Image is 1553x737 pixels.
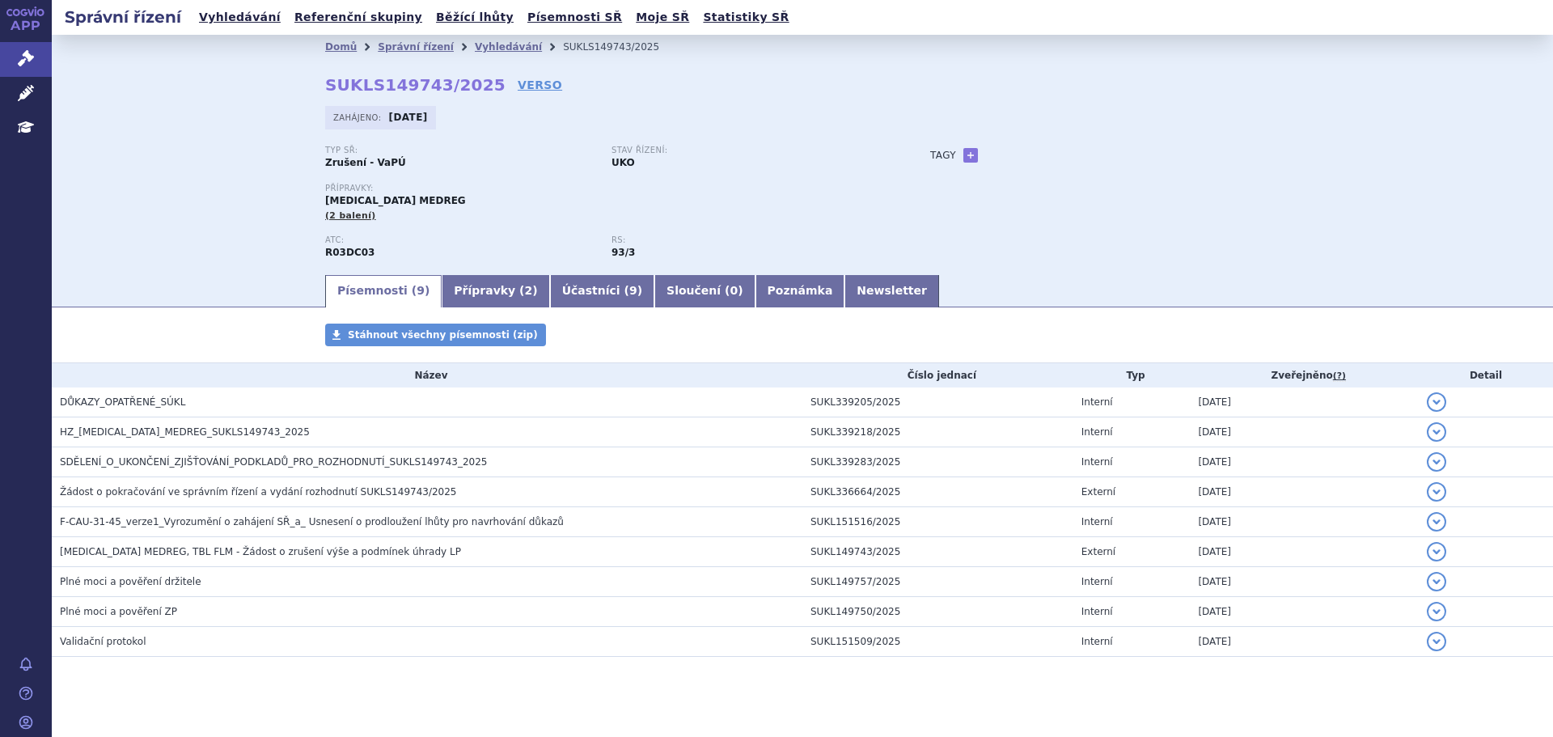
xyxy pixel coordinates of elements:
a: Správní řízení [378,41,454,53]
span: Interní [1081,606,1113,617]
button: detail [1427,632,1446,651]
th: Název [52,363,802,388]
td: SUKL149750/2025 [802,597,1073,627]
span: Externí [1081,486,1115,498]
span: HZ_MONTELUKAST_MEDREG_SUKLS149743_2025 [60,426,310,438]
span: F-CAU-31-45_verze1_Vyrozumění o zahájení SŘ_a_ Usnesení o prodloužení lhůty pro navrhování důkazů [60,516,564,527]
button: detail [1427,452,1446,472]
th: Číslo jednací [802,363,1073,388]
td: [DATE] [1190,388,1419,417]
td: SUKL151509/2025 [802,627,1073,657]
a: Poznámka [755,275,845,307]
h2: Správní řízení [52,6,194,28]
td: [DATE] [1190,447,1419,477]
button: detail [1427,512,1446,532]
button: detail [1427,422,1446,442]
a: Přípravky (2) [442,275,549,307]
td: [DATE] [1190,537,1419,567]
span: SDĚLENÍ_O_UKONČENÍ_ZJIŠŤOVÁNÍ_PODKLADŮ_PRO_ROZHODNUTÍ_SUKLS149743_2025 [60,456,487,468]
a: Moje SŘ [631,6,694,28]
td: [DATE] [1190,477,1419,507]
a: Newsletter [844,275,939,307]
a: + [963,148,978,163]
p: RS: [611,235,882,245]
strong: SUKLS149743/2025 [325,75,506,95]
a: Referenční skupiny [290,6,427,28]
strong: UKO [611,157,635,168]
span: MONTELUKAST MEDREG, TBL FLM - Žádost o zrušení výše a podmínek úhrady LP [60,546,461,557]
td: SUKL151516/2025 [802,507,1073,537]
a: Statistiky SŘ [698,6,793,28]
a: VERSO [518,77,562,93]
td: [DATE] [1190,597,1419,627]
span: Interní [1081,516,1113,527]
th: Typ [1073,363,1191,388]
span: 9 [417,284,425,297]
a: Stáhnout všechny písemnosti (zip) [325,324,546,346]
strong: MONTELUKAST [325,247,374,258]
span: Zahájeno: [333,111,384,124]
button: detail [1427,602,1446,621]
span: Validační protokol [60,636,146,647]
p: Přípravky: [325,184,898,193]
td: [DATE] [1190,417,1419,447]
a: Písemnosti SŘ [523,6,627,28]
a: Vyhledávání [194,6,286,28]
span: 0 [730,284,738,297]
abbr: (?) [1333,371,1346,382]
p: Stav řízení: [611,146,882,155]
span: Plné moci a pověření ZP [60,606,177,617]
td: SUKL336664/2025 [802,477,1073,507]
p: ATC: [325,235,595,245]
th: Zveřejněno [1190,363,1419,388]
a: Domů [325,41,357,53]
span: Stáhnout všechny písemnosti (zip) [348,329,538,341]
span: 2 [525,284,533,297]
td: SUKL149743/2025 [802,537,1073,567]
a: Účastníci (9) [550,275,654,307]
strong: [DATE] [389,112,428,123]
button: detail [1427,392,1446,412]
span: [MEDICAL_DATA] MEDREG [325,195,466,206]
a: Vyhledávání [475,41,542,53]
span: Interní [1081,456,1113,468]
button: detail [1427,572,1446,591]
a: Běžící lhůty [431,6,518,28]
strong: Zrušení - VaPÚ [325,157,406,168]
span: Interní [1081,636,1113,647]
td: SUKL149757/2025 [802,567,1073,597]
span: Plné moci a pověření držitele [60,576,201,587]
span: DŮKAZY_OPATŘENÉ_SÚKL [60,396,185,408]
h3: Tagy [930,146,956,165]
span: 9 [629,284,637,297]
button: detail [1427,542,1446,561]
a: Sloučení (0) [654,275,755,307]
p: Typ SŘ: [325,146,595,155]
td: [DATE] [1190,627,1419,657]
span: (2 balení) [325,210,376,221]
td: [DATE] [1190,507,1419,537]
td: SUKL339205/2025 [802,388,1073,417]
td: SUKL339283/2025 [802,447,1073,477]
span: Interní [1081,576,1113,587]
span: Interní [1081,396,1113,408]
li: SUKLS149743/2025 [563,35,680,59]
th: Detail [1419,363,1553,388]
td: [DATE] [1190,567,1419,597]
td: SUKL339218/2025 [802,417,1073,447]
strong: preventivní antiastmatika, antileukotrieny, p.o. [611,247,635,258]
span: Externí [1081,546,1115,557]
span: Žádost o pokračování ve správním řízení a vydání rozhodnutí SUKLS149743/2025 [60,486,457,498]
span: Interní [1081,426,1113,438]
a: Písemnosti (9) [325,275,442,307]
button: detail [1427,482,1446,502]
